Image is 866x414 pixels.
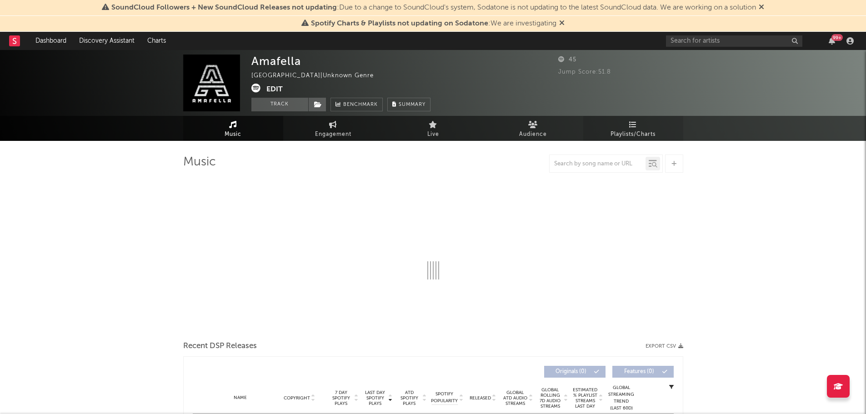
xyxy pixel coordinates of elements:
a: Music [183,116,283,141]
span: Spotify Charts & Playlists not updating on Sodatone [311,20,488,27]
button: Originals(0) [544,366,606,378]
span: Estimated % Playlist Streams Last Day [573,387,598,409]
span: 45 [558,57,576,63]
input: Search for artists [666,35,802,47]
div: 99 + [831,34,843,41]
div: Global Streaming Trend (Last 60D) [608,384,635,412]
a: Charts [141,32,172,50]
div: Name [211,394,270,401]
span: : We are investigating [311,20,556,27]
span: Dismiss [559,20,565,27]
span: Global ATD Audio Streams [503,390,528,406]
span: Music [225,129,241,140]
button: Summary [387,98,430,111]
button: Track [251,98,308,111]
span: Released [470,395,491,401]
span: Recent DSP Releases [183,341,257,352]
button: Features(0) [612,366,674,378]
button: Export CSV [646,344,683,349]
span: SoundCloud Followers + New SoundCloud Releases not updating [111,4,337,11]
span: Audience [519,129,547,140]
a: Playlists/Charts [583,116,683,141]
button: 99+ [829,37,835,45]
span: Global Rolling 7D Audio Streams [538,387,563,409]
div: [GEOGRAPHIC_DATA] | Unknown Genre [251,70,384,81]
span: Dismiss [759,4,764,11]
a: Live [383,116,483,141]
span: Benchmark [343,100,378,110]
div: Amafella [251,55,301,68]
span: Engagement [315,129,351,140]
span: : Due to a change to SoundCloud's system, Sodatone is not updating to the latest SoundCloud data.... [111,4,756,11]
span: 7 Day Spotify Plays [329,390,353,406]
span: Last Day Spotify Plays [363,390,387,406]
span: Live [427,129,439,140]
span: Originals ( 0 ) [550,369,592,374]
a: Audience [483,116,583,141]
span: Spotify Popularity [431,391,458,404]
button: Edit [266,84,283,95]
a: Benchmark [330,98,383,111]
span: Jump Score: 51.8 [558,69,611,75]
span: Playlists/Charts [611,129,656,140]
span: Features ( 0 ) [618,369,660,374]
span: Summary [399,102,425,107]
a: Discovery Assistant [73,32,141,50]
a: Dashboard [29,32,73,50]
span: ATD Spotify Plays [397,390,421,406]
input: Search by song name or URL [550,160,646,168]
a: Engagement [283,116,383,141]
span: Copyright [284,395,310,401]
